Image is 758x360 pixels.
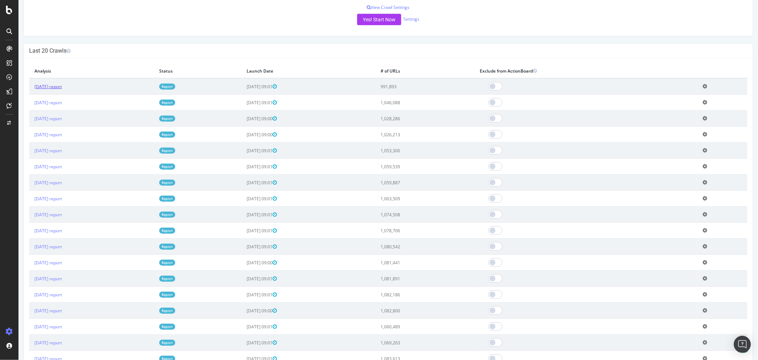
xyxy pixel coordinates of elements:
[357,191,456,207] td: 1,063,509
[16,180,43,186] a: [DATE] report
[141,148,157,154] a: Report
[228,132,258,138] span: [DATE] 09:00
[228,260,258,266] span: [DATE] 09:00
[357,64,456,78] th: # of URLs
[141,228,157,234] a: Report
[357,127,456,143] td: 1,026,213
[141,212,157,218] a: Report
[228,244,258,250] span: [DATE] 09:01
[228,212,258,218] span: [DATE] 09:01
[223,64,357,78] th: Launch Date
[141,260,157,266] a: Report
[357,207,456,223] td: 1,074,508
[141,164,157,170] a: Report
[16,308,43,314] a: [DATE] report
[16,132,43,138] a: [DATE] report
[228,196,258,202] span: [DATE] 09:01
[16,196,43,202] a: [DATE] report
[141,180,157,186] a: Report
[141,292,157,298] a: Report
[141,308,157,314] a: Report
[456,64,679,78] th: Exclude from ActionBoard
[228,292,258,298] span: [DATE] 09:01
[16,212,43,218] a: [DATE] report
[135,64,223,78] th: Status
[357,143,456,159] td: 1,053,300
[734,336,751,353] div: Open Intercom Messenger
[228,164,258,170] span: [DATE] 09:01
[357,255,456,271] td: 1,081,441
[357,159,456,175] td: 1,059,539
[141,100,157,106] a: Report
[16,228,43,234] a: [DATE] report
[228,84,258,90] span: [DATE] 09:01
[16,100,43,106] a: [DATE] report
[228,228,258,234] span: [DATE] 09:01
[357,78,456,95] td: 991,893
[16,244,43,250] a: [DATE] report
[228,116,258,122] span: [DATE] 09:00
[141,324,157,330] a: Report
[228,340,258,346] span: [DATE] 09:01
[16,340,43,346] a: [DATE] report
[228,100,258,106] span: [DATE] 09:01
[357,319,456,335] td: 1,060,489
[16,84,43,90] a: [DATE] report
[357,111,456,127] td: 1,028,286
[16,276,43,282] a: [DATE] report
[141,116,157,122] a: Report
[141,340,157,346] a: Report
[228,276,258,282] span: [DATE] 09:01
[357,175,456,191] td: 1,059,887
[16,116,43,122] a: [DATE] report
[16,292,43,298] a: [DATE] report
[11,64,135,78] th: Analysis
[228,148,258,154] span: [DATE] 09:01
[385,16,401,22] a: Settings
[228,324,258,330] span: [DATE] 09:01
[16,260,43,266] a: [DATE] report
[339,14,383,25] button: Yes! Start Now
[357,287,456,303] td: 1,082,186
[141,132,157,138] a: Report
[357,223,456,239] td: 1,078,706
[11,47,729,54] h4: Last 20 Crawls
[357,335,456,351] td: 1,069,263
[141,196,157,202] a: Report
[228,308,258,314] span: [DATE] 09:00
[16,148,43,154] a: [DATE] report
[141,244,157,250] a: Report
[357,303,456,319] td: 1,082,800
[141,276,157,282] a: Report
[141,84,157,90] a: Report
[16,164,43,170] a: [DATE] report
[16,324,43,330] a: [DATE] report
[11,4,729,10] p: View Crawl Settings
[228,180,258,186] span: [DATE] 09:01
[357,95,456,111] td: 1,046,088
[357,239,456,255] td: 1,080,542
[357,271,456,287] td: 1,081,891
